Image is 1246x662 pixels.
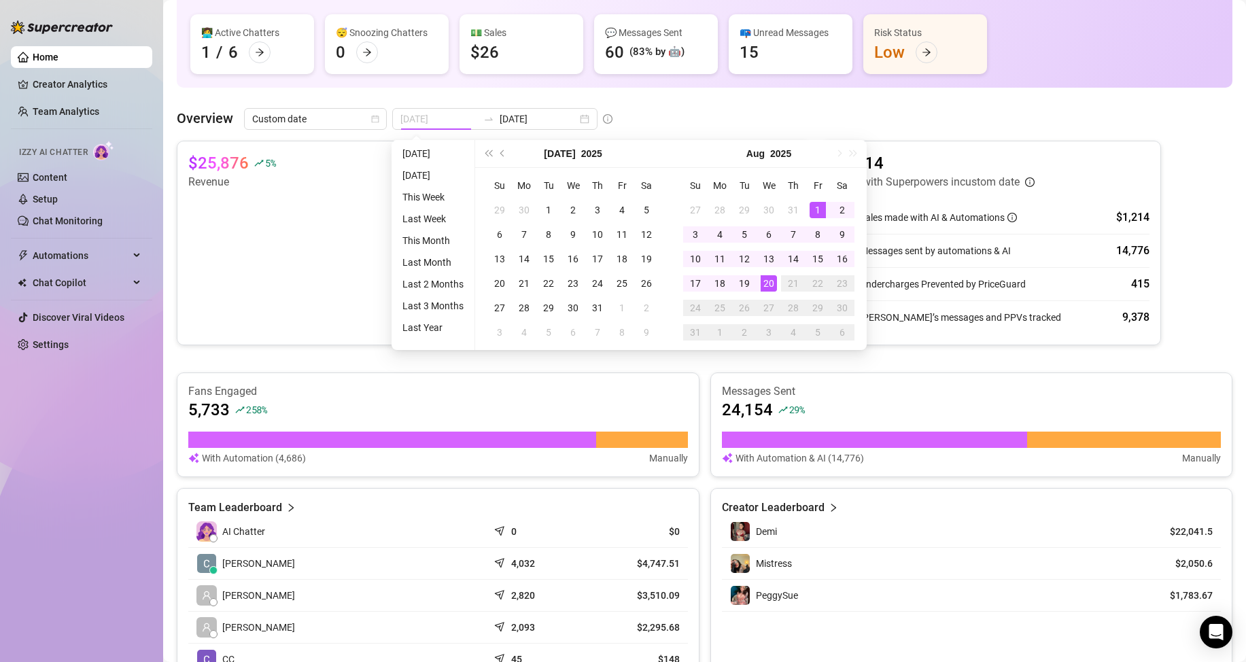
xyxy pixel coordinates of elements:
[830,296,854,320] td: 2025-08-30
[565,275,581,292] div: 23
[683,222,708,247] td: 2025-08-03
[687,226,704,243] div: 3
[202,591,211,600] span: user
[336,25,438,40] div: 😴 Snoozing Chatters
[810,251,826,267] div: 15
[397,319,469,336] li: Last Year
[610,173,634,198] th: Fr
[806,173,830,198] th: Fr
[512,271,536,296] td: 2025-07-21
[596,589,680,602] article: $3,510.09
[736,451,864,466] article: With Automation & AI (14,776)
[18,278,27,288] img: Chat Copilot
[371,115,379,123] span: calendar
[634,320,659,345] td: 2025-08-09
[860,210,1017,225] div: Sales made with AI & Automations
[481,140,496,167] button: Last year (Control + left)
[833,240,1011,262] div: Messages sent by automations & AI
[397,276,469,292] li: Last 2 Months
[922,48,931,57] span: arrow-right
[18,250,29,261] span: thunderbolt
[516,202,532,218] div: 30
[712,324,728,341] div: 1
[540,324,557,341] div: 5
[740,25,842,40] div: 📪 Unread Messages
[516,226,532,243] div: 7
[470,25,572,40] div: 💵 Sales
[634,173,659,198] th: Sa
[516,275,532,292] div: 21
[491,251,508,267] div: 13
[610,247,634,271] td: 2025-07-18
[789,403,805,416] span: 29 %
[397,167,469,184] li: [DATE]
[487,320,512,345] td: 2025-08-03
[561,296,585,320] td: 2025-07-30
[722,500,825,516] article: Creator Leaderboard
[33,172,67,183] a: Content
[757,222,781,247] td: 2025-08-06
[1151,557,1213,570] article: $2,050.6
[1200,616,1232,648] div: Open Intercom Messenger
[806,247,830,271] td: 2025-08-15
[634,296,659,320] td: 2025-08-02
[512,173,536,198] th: Mo
[561,247,585,271] td: 2025-07-16
[516,324,532,341] div: 4
[494,619,508,632] span: send
[487,222,512,247] td: 2025-07-06
[761,300,777,316] div: 27
[397,254,469,271] li: Last Month
[222,620,295,635] span: [PERSON_NAME]
[33,52,58,63] a: Home
[781,296,806,320] td: 2025-08-28
[638,324,655,341] div: 9
[536,173,561,198] th: Tu
[255,48,264,57] span: arrow-right
[757,173,781,198] th: We
[806,320,830,345] td: 2025-09-05
[634,198,659,222] td: 2025-07-05
[781,247,806,271] td: 2025-08-14
[687,202,704,218] div: 27
[740,41,759,63] div: 15
[732,320,757,345] td: 2025-09-02
[810,202,826,218] div: 1
[833,174,1020,190] article: Made with Superpowers in custom date
[188,174,275,190] article: Revenue
[589,300,606,316] div: 31
[683,198,708,222] td: 2025-07-27
[11,20,113,34] img: logo-BBDzfeDw.svg
[565,300,581,316] div: 30
[757,271,781,296] td: 2025-08-20
[252,109,379,129] span: Custom date
[756,558,792,569] span: Mistress
[201,25,303,40] div: 👩‍💻 Active Chatters
[33,194,58,205] a: Setup
[834,300,850,316] div: 30
[487,173,512,198] th: Su
[397,211,469,227] li: Last Week
[491,300,508,316] div: 27
[491,324,508,341] div: 3
[722,384,1222,399] article: Messages Sent
[246,403,267,416] span: 258 %
[33,215,103,226] a: Chat Monitoring
[781,198,806,222] td: 2025-07-31
[732,247,757,271] td: 2025-08-12
[712,300,728,316] div: 25
[265,156,275,169] span: 5 %
[830,173,854,198] th: Sa
[732,271,757,296] td: 2025-08-19
[687,275,704,292] div: 17
[781,173,806,198] th: Th
[33,245,129,266] span: Automations
[516,300,532,316] div: 28
[830,247,854,271] td: 2025-08-16
[536,222,561,247] td: 2025-07-08
[1116,209,1149,226] div: $1,214
[638,251,655,267] div: 19
[757,198,781,222] td: 2025-07-30
[785,251,801,267] div: 14
[470,41,499,63] div: $26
